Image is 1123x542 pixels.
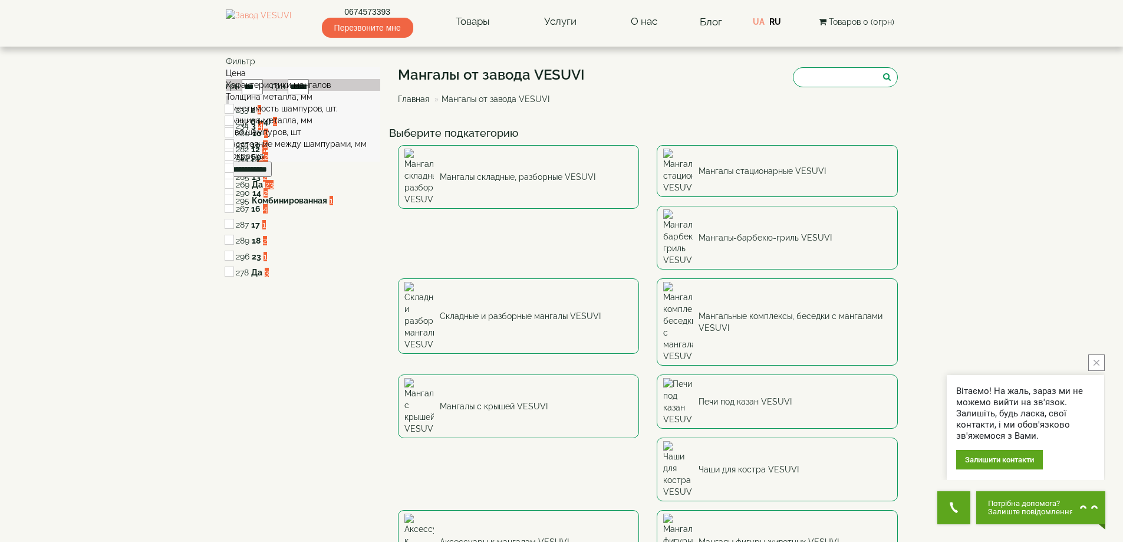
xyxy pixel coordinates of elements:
span: 269 [236,180,249,189]
div: Вместимость шампуров, шт. [226,103,381,114]
label: 17 [251,219,260,231]
img: Чаши для костра VESUVI [663,441,693,498]
div: Цена [226,67,381,79]
span: 2 [263,172,267,182]
img: Мангалы стационарные VESUVI [663,149,693,193]
img: Печи под казан VESUVI [663,378,693,425]
img: Завод VESUVI [226,9,291,34]
span: 295 [236,196,249,205]
a: Товары [444,8,502,35]
span: 278 [236,268,249,277]
span: 1 [264,252,267,261]
a: Блог [700,16,722,28]
div: Покраска [226,150,381,162]
img: Мангалы складные, разборные VESUVI [404,149,434,205]
span: Перезвоните мне [322,18,413,38]
div: Расстояние между шампурами, мм [226,138,381,150]
div: Толщина металла, мм [226,114,381,126]
h1: Мангалы от завода VESUVI [398,67,585,83]
a: Чаши для костра VESUVI Чаши для костра VESUVI [657,438,898,501]
div: Залишити контакти [956,450,1043,469]
a: Услуги [532,8,588,35]
h4: Выберите подкатегорию [389,127,907,139]
a: О нас [619,8,669,35]
label: Да [252,179,263,190]
span: Потрібна допомога? [988,500,1073,508]
a: Мангалы-барбекю-гриль VESUVI Мангалы-барбекю-гриль VESUVI [657,206,898,270]
a: UA [753,17,765,27]
div: Фильтр [226,55,381,67]
label: 23 [252,251,261,262]
span: 1 [262,220,266,229]
span: 3 [265,268,269,277]
span: Залиште повідомлення [988,508,1073,516]
span: 287 [236,220,249,229]
label: Комбинированная [252,195,327,206]
button: Товаров 0 (0грн) [815,15,898,28]
div: Характеристики мангалов [226,79,381,91]
a: Складные и разборные мангалы VESUVI Складные и разборные мангалы VESUVI [398,278,639,354]
img: Мангалы с крышей VESUVI [404,378,434,435]
a: Главная [398,94,429,104]
a: RU [769,17,781,27]
span: Товаров 0 (0грн) [829,17,894,27]
span: 1 [330,196,333,205]
span: 2 [264,152,268,162]
img: Мангальные комплексы, беседки с мангалами VESUVI [663,282,693,362]
a: Мангалы с крышей VESUVI Мангалы с крышей VESUVI [398,375,639,438]
label: Да [251,267,262,278]
div: К-во шампуров, шт [226,126,381,138]
div: Вітаємо! На жаль, зараз ми не можемо вийти на зв'язок. Залишіть, будь ласка, свої контакти, і ми ... [956,386,1095,442]
a: Мангалы складные, разборные VESUVI Мангалы складные, разборные VESUVI [398,145,639,209]
a: 0674573393 [322,6,413,18]
li: Мангалы от завода VESUVI [432,93,549,105]
a: Мангальные комплексы, беседки с мангалами VESUVI Мангальные комплексы, беседки с мангалами VESUVI [657,278,898,366]
button: Get Call button [937,491,970,524]
label: 18 [252,235,261,247]
img: Мангалы-барбекю-гриль VESUVI [663,209,693,266]
a: Мангалы стационарные VESUVI Мангалы стационарные VESUVI [657,145,898,197]
button: close button [1088,354,1105,371]
div: Толщина металла, мм [226,91,381,103]
button: Chat button [976,491,1105,524]
span: 296 [236,252,249,261]
a: Печи под казан VESUVI Печи под казан VESUVI [657,375,898,429]
img: Складные и разборные мангалы VESUVI [404,282,434,350]
span: 2 [263,236,267,245]
span: 289 [236,236,249,245]
span: 23 [265,180,274,189]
